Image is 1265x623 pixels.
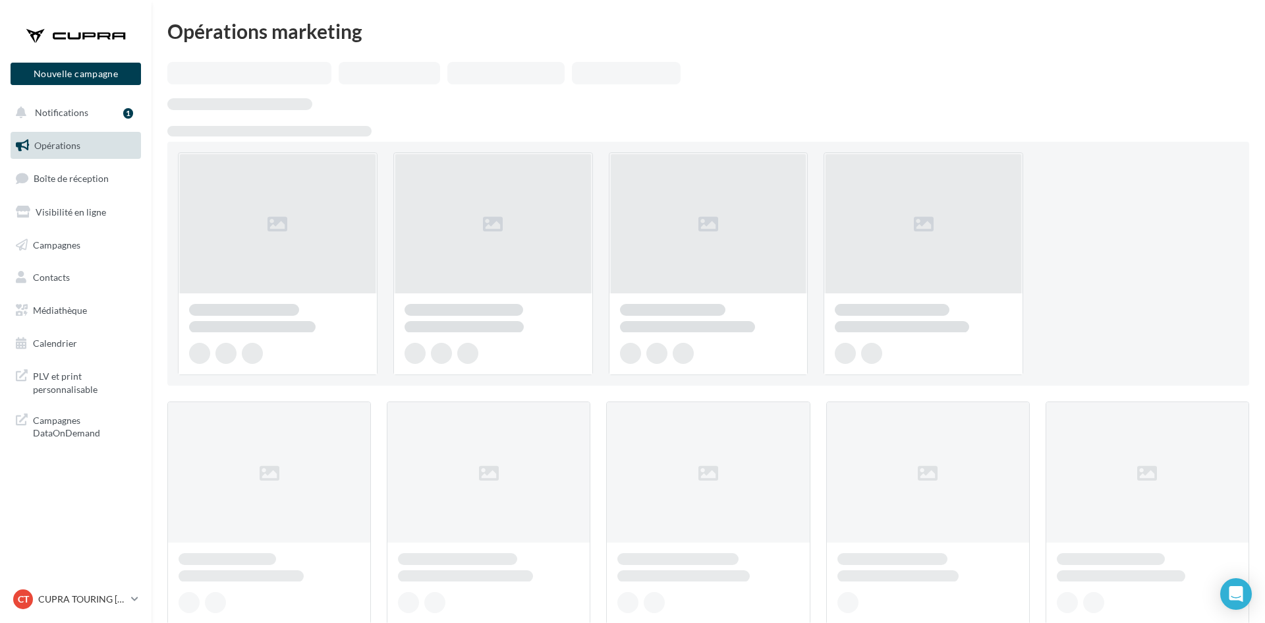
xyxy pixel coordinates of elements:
[8,99,138,127] button: Notifications 1
[33,367,136,396] span: PLV et print personnalisable
[8,297,144,324] a: Médiathèque
[34,173,109,184] span: Boîte de réception
[8,164,144,193] a: Boîte de réception
[34,140,80,151] span: Opérations
[8,198,144,226] a: Visibilité en ligne
[11,587,141,612] a: CT CUPRA TOURING [GEOGRAPHIC_DATA]
[167,21,1249,41] div: Opérations marketing
[8,231,144,259] a: Campagnes
[33,239,80,250] span: Campagnes
[8,132,144,160] a: Opérations
[8,362,144,401] a: PLV et print personnalisable
[33,338,77,349] span: Calendrier
[36,206,106,218] span: Visibilité en ligne
[33,411,136,440] span: Campagnes DataOnDemand
[1220,578,1252,610] div: Open Intercom Messenger
[8,406,144,445] a: Campagnes DataOnDemand
[123,108,133,119] div: 1
[11,63,141,85] button: Nouvelle campagne
[8,330,144,357] a: Calendrier
[33,305,87,316] span: Médiathèque
[33,272,70,283] span: Contacts
[8,264,144,291] a: Contacts
[35,107,88,118] span: Notifications
[18,593,29,606] span: CT
[38,593,126,606] p: CUPRA TOURING [GEOGRAPHIC_DATA]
